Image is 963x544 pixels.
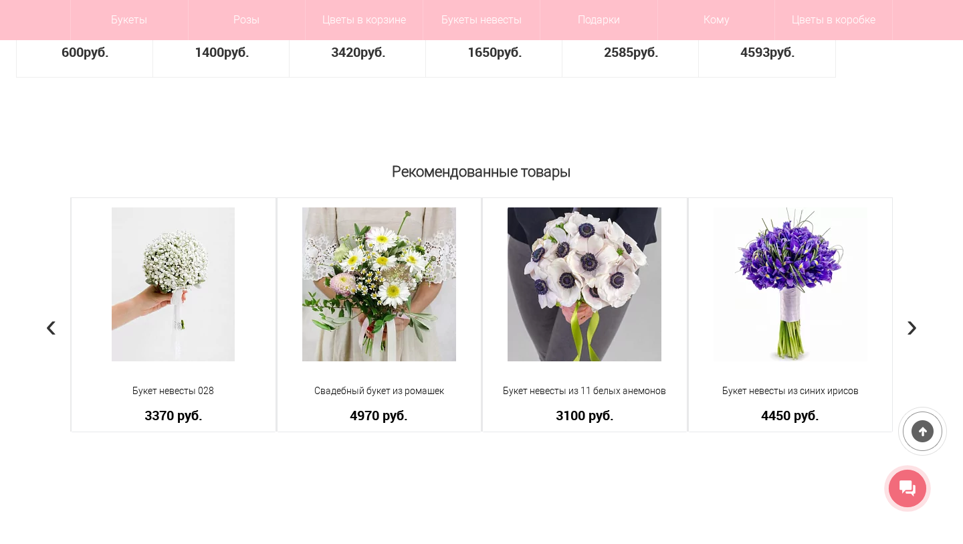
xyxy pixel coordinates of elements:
span: руб. [770,43,795,61]
span: Next [906,306,918,345]
span: руб. [633,43,659,61]
img: Букет невесты из синих ирисов [714,207,867,361]
span: 1400 [195,43,224,61]
a: 4970 руб. [286,408,473,422]
span: руб. [497,43,522,61]
a: Букет невесты из синих ирисов [698,384,884,398]
h2: Рекомендованные товары [70,157,893,180]
a: Свадебный букет из ромашек [286,384,473,398]
img: Букет невесты 028 [112,207,235,361]
img: Свадебный букет из ромашек [302,207,456,361]
img: Букет невесты из 11 белых анемонов [508,207,661,361]
span: руб. [360,43,386,61]
a: Букет невесты 028 [80,384,267,398]
span: 4593 [740,43,770,61]
span: 3420 [331,43,360,61]
a: 3370 руб. [80,408,267,422]
span: руб. [224,43,249,61]
span: 1650 [467,43,497,61]
span: руб. [84,43,109,61]
a: 4450 руб. [698,408,884,422]
span: Previous [45,306,57,345]
a: 3100 руб. [492,408,678,422]
a: Букет невесты из 11 белых анемонов [492,384,678,398]
span: 600 [62,43,84,61]
span: 2585 [604,43,633,61]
